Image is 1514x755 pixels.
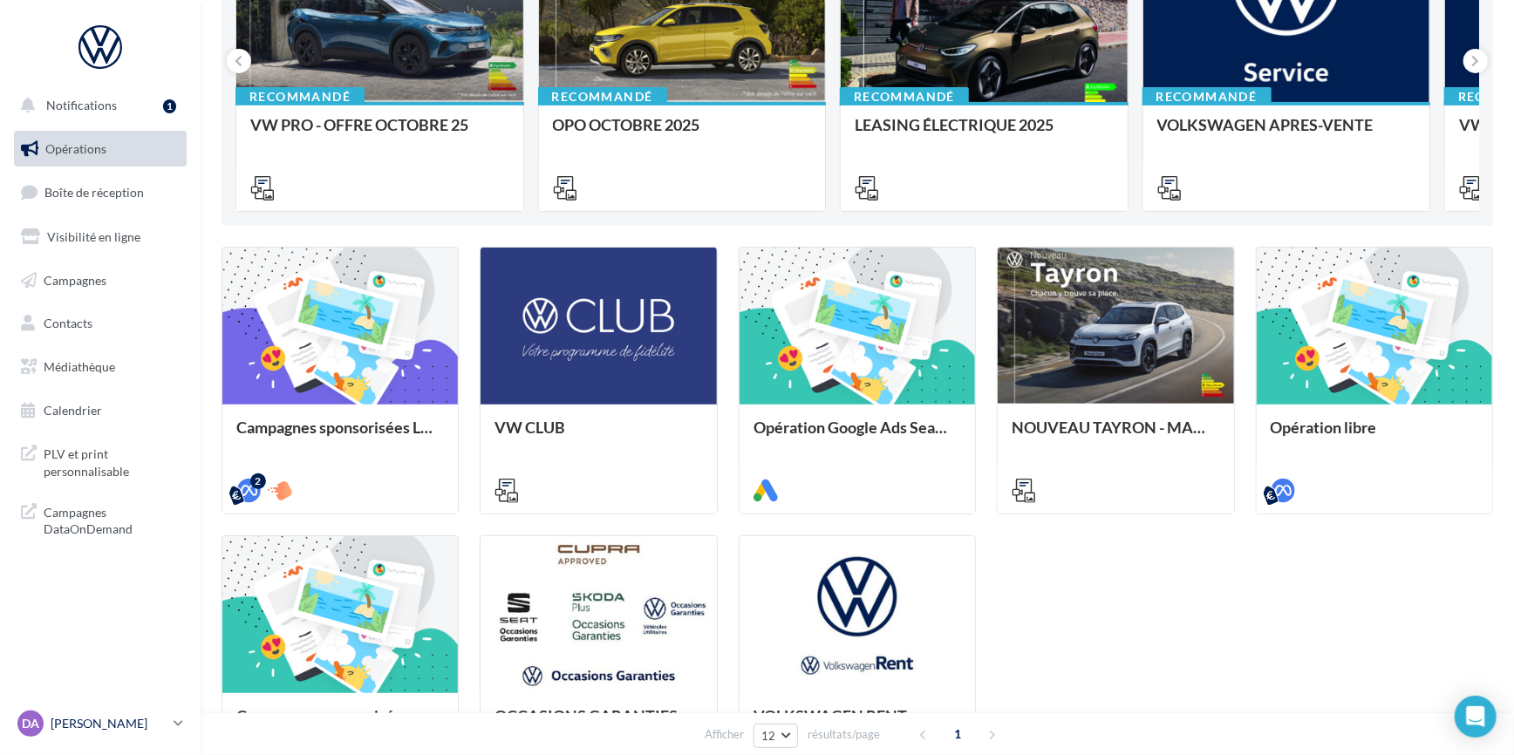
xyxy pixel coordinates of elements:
span: DA [22,715,39,732]
div: OCCASIONS GARANTIES [494,707,702,742]
button: Notifications 1 [10,87,183,124]
div: VW PRO - OFFRE OCTOBRE 25 [250,116,509,151]
a: Opérations [10,131,190,167]
span: Campagnes [44,272,106,287]
a: PLV et print personnalisable [10,435,190,486]
a: DA [PERSON_NAME] [14,707,187,740]
span: résultats/page [808,726,880,743]
span: 1 [945,720,972,748]
span: Visibilité en ligne [47,229,140,244]
div: Recommandé [840,87,969,106]
span: Calendrier [44,403,102,418]
div: Recommandé [538,87,667,106]
div: 1 [163,99,176,113]
a: Campagnes [10,262,190,299]
a: Calendrier [10,392,190,429]
span: Médiathèque [44,359,115,374]
button: 12 [754,724,798,748]
a: Visibilité en ligne [10,219,190,255]
span: Afficher [705,726,744,743]
div: Recommandé [235,87,365,106]
div: Recommandé [1142,87,1272,106]
div: OPO OCTOBRE 2025 [553,116,812,151]
div: LEASING ÉLECTRIQUE 2025 [855,116,1114,151]
div: Opération Google Ads Search [754,418,961,453]
a: Campagnes DataOnDemand [10,493,190,545]
a: Boîte de réception [10,173,190,211]
span: Boîte de réception [44,185,144,200]
span: Notifications [46,98,117,112]
span: Contacts [44,316,92,330]
div: Open Intercom Messenger [1455,696,1497,738]
div: 2 [250,473,266,489]
a: Médiathèque [10,349,190,385]
a: Contacts [10,305,190,342]
span: 12 [761,729,776,743]
span: Campagnes DataOnDemand [44,500,180,538]
span: PLV et print personnalisable [44,442,180,480]
div: VW CLUB [494,418,702,453]
div: Campagnes sponsorisées OPO [236,707,444,742]
p: [PERSON_NAME] [51,715,167,732]
div: VOLKSWAGEN RENT [754,707,961,742]
div: Opération libre [1271,418,1478,453]
span: Opérations [45,141,106,156]
div: NOUVEAU TAYRON - MARS 2025 [1012,418,1219,453]
div: VOLKSWAGEN APRES-VENTE [1157,116,1416,151]
div: Campagnes sponsorisées Les Instants VW Octobre [236,418,444,453]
